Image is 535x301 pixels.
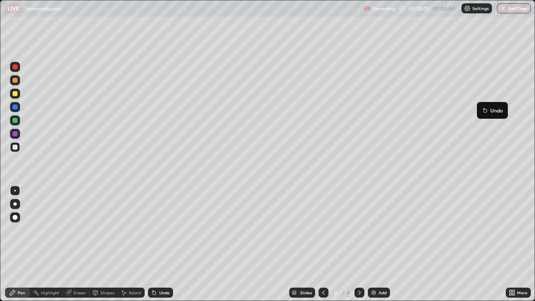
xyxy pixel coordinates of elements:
div: Undo [159,291,170,295]
p: LIVE [8,5,19,12]
img: recording.375f2c34.svg [364,5,370,12]
div: Eraser [74,291,86,295]
img: add-slide-button [370,289,377,296]
div: Add [379,291,387,295]
p: Undo [490,107,503,114]
div: Select [129,291,141,295]
p: Recording [372,5,395,12]
div: Slides [300,291,312,295]
div: / [342,290,344,295]
div: Pen [18,291,25,295]
button: Undo [480,105,504,115]
button: End Class [497,3,531,13]
img: class-settings-icons [464,5,471,12]
img: end-class-cross [500,5,507,12]
div: 4 [346,289,351,296]
div: 4 [332,290,340,295]
div: Shapes [100,291,115,295]
div: More [517,291,527,295]
p: Semiconductors [25,5,61,12]
div: Highlight [41,291,59,295]
p: Settings [472,6,489,10]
